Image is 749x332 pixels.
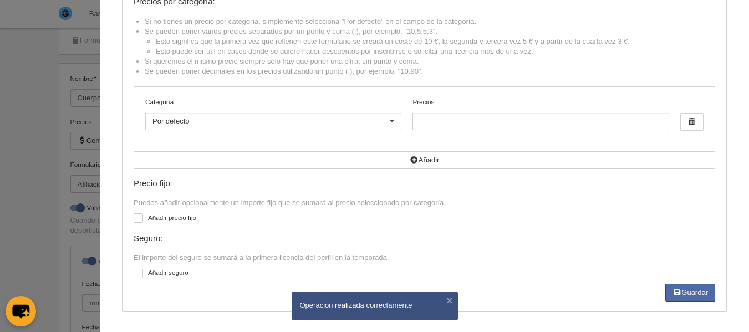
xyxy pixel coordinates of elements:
button: Añadir [134,151,715,169]
li: Esto significa que la primera vez que rellenen este formulario se creará un coste de 10 €, la seg... [156,37,715,47]
span: Por defecto [152,117,190,125]
li: Esto puede ser útil en casos donde se quiere hacer descuentos por inscribirse o solicitar una lic... [156,47,715,57]
input: Precios [412,113,669,130]
div: Operación realizada correctamente [300,300,450,310]
div: Puedes añadir opcionalmente un importe fijo que se sumará al precio seleccionado por categoría. [134,198,715,208]
label: Añadir seguro [134,268,715,280]
button: Guardar [665,284,715,302]
li: Se pueden poner varios precios separados por un punto y coma (;), por ejemplo, "10;5;5;3". [145,27,715,57]
div: El importe del seguro se sumará a la primera licencia del perfil en la temporada. [134,253,715,263]
label: Categoría [145,97,401,107]
label: Añadir precio fijo [134,213,715,226]
label: Precios [412,97,669,130]
button: chat-button [6,296,36,326]
li: Se pueden poner decimales en los precios utilizando un punto (.), por ejemplo, "10.90". [145,67,715,76]
div: Seguro: [134,234,715,243]
li: Si queremos el mismo precio siempre sólo hay que poner una cifra, sin punto y coma. [145,57,715,67]
li: Si no tienes un precio por categoría, simplemente selecciona "Por defecto" en el campo de la cate... [145,17,715,27]
button: × [444,295,455,306]
div: Precio fijo: [134,179,715,188]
